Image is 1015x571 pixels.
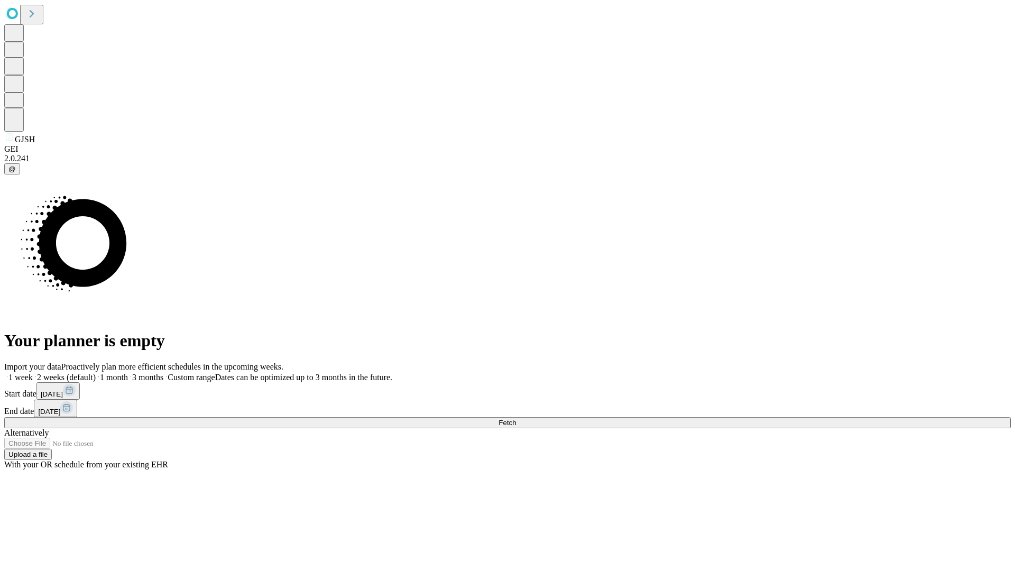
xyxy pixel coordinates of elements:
span: [DATE] [38,408,60,416]
span: Alternatively [4,428,49,437]
span: With your OR schedule from your existing EHR [4,460,168,469]
span: Custom range [168,373,215,382]
button: Fetch [4,417,1011,428]
span: Dates can be optimized up to 3 months in the future. [215,373,392,382]
h1: Your planner is empty [4,331,1011,351]
span: Proactively plan more efficient schedules in the upcoming weeks. [61,362,283,371]
span: Fetch [499,419,516,427]
span: Import your data [4,362,61,371]
button: [DATE] [34,400,77,417]
button: Upload a file [4,449,52,460]
span: 1 month [100,373,128,382]
span: 2 weeks (default) [37,373,96,382]
button: @ [4,163,20,174]
span: 3 months [132,373,163,382]
span: @ [8,165,16,173]
div: GEI [4,144,1011,154]
div: End date [4,400,1011,417]
div: 2.0.241 [4,154,1011,163]
span: GJSH [15,135,35,144]
button: [DATE] [36,382,80,400]
div: Start date [4,382,1011,400]
span: [DATE] [41,390,63,398]
span: 1 week [8,373,33,382]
